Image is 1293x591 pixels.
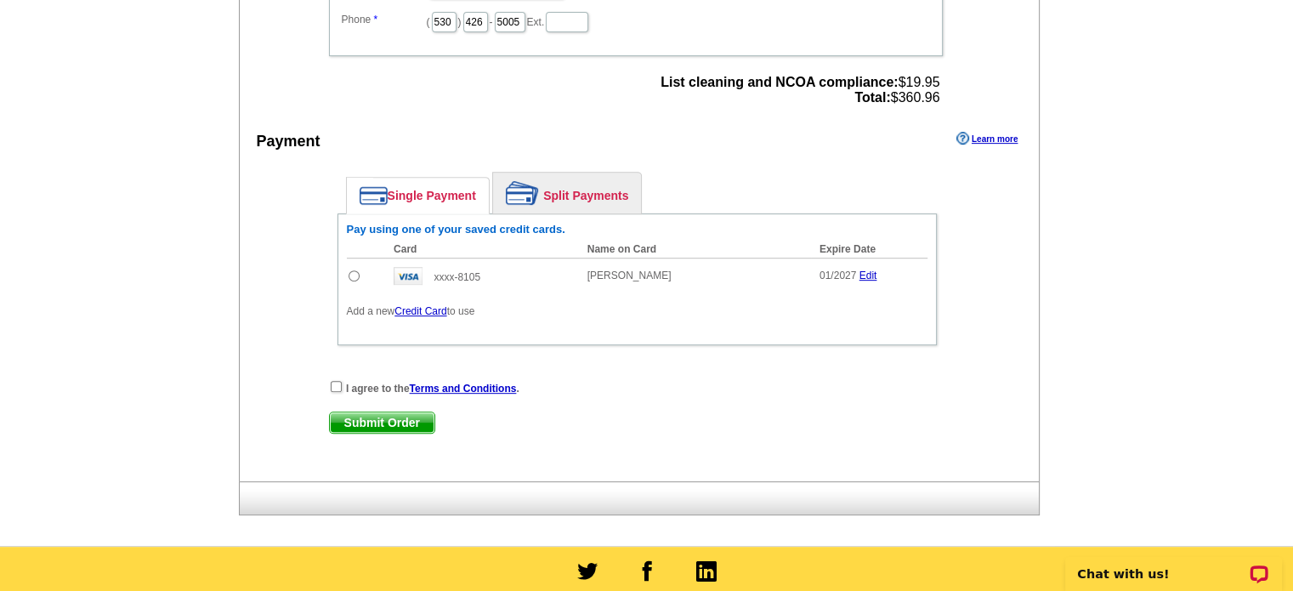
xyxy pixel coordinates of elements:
img: visa.gif [394,267,422,285]
a: Single Payment [347,178,489,213]
th: Name on Card [579,241,811,259]
iframe: LiveChat chat widget [1054,537,1293,591]
span: [PERSON_NAME] [587,270,672,281]
span: 01/2027 [819,270,856,281]
strong: List cleaning and NCOA compliance: [661,75,898,89]
a: Learn more [956,132,1018,145]
a: Terms and Conditions [410,383,517,395]
a: Split Payments [493,173,641,213]
div: Payment [257,130,320,153]
strong: I agree to the . [346,383,519,395]
dd: ( ) - Ext. [337,8,934,34]
img: split-payment.png [506,181,539,205]
span: $19.95 $360.96 [661,75,939,105]
th: Card [385,241,579,259]
span: Submit Order [330,412,434,433]
a: Edit [859,270,877,281]
p: Add a new to use [347,304,927,319]
span: xxxx-8105 [434,271,480,283]
a: Credit Card [394,305,446,317]
strong: Total: [854,90,890,105]
label: Phone [342,12,427,27]
h6: Pay using one of your saved credit cards. [347,223,927,236]
th: Expire Date [811,241,927,259]
img: single-payment.png [360,186,388,205]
